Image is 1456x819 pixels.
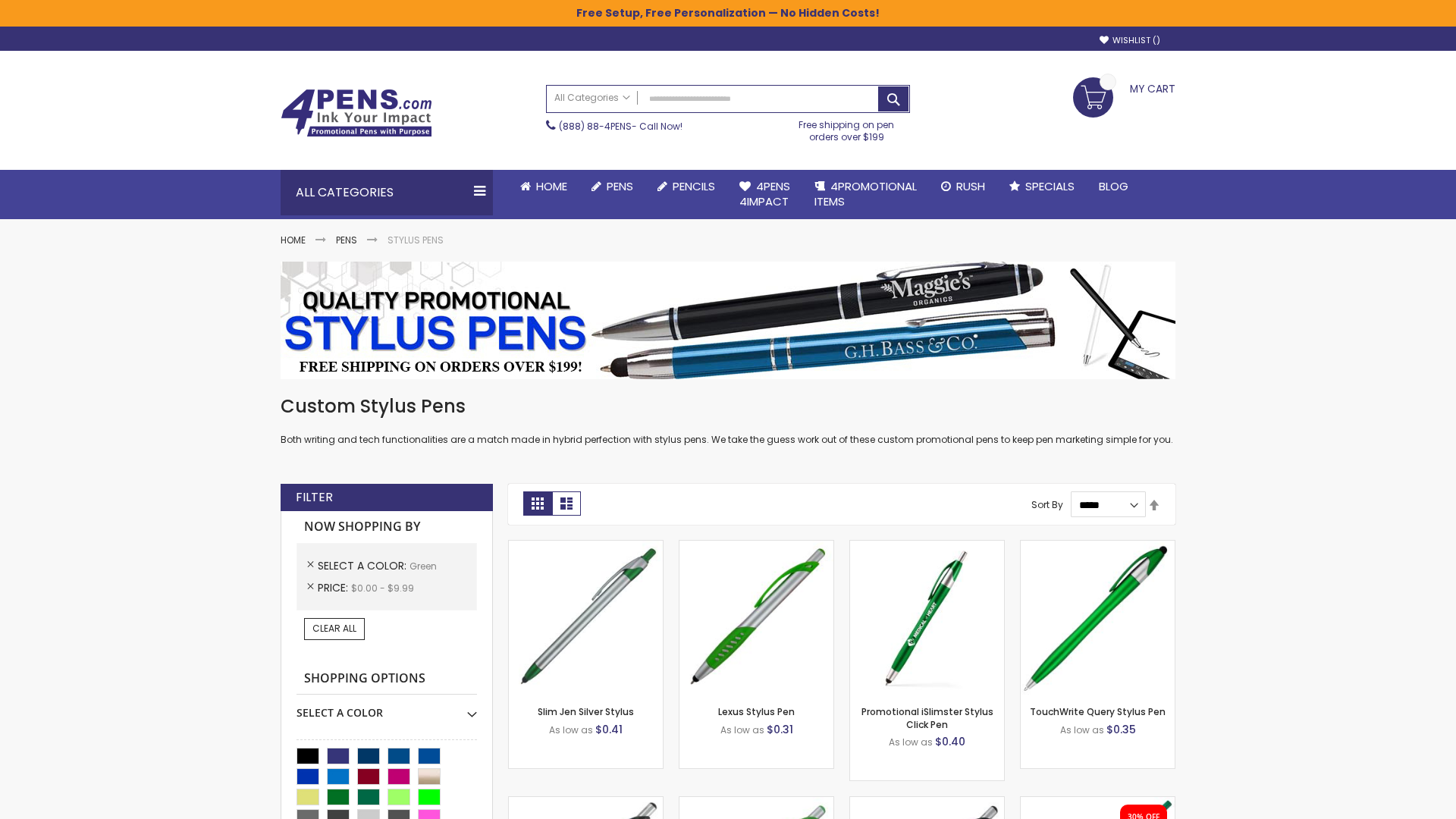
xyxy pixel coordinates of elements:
[297,663,477,695] strong: Shopping Options
[1025,178,1075,194] span: Specials
[607,178,633,194] span: Pens
[409,560,437,573] span: Green
[536,178,567,194] span: Home
[595,722,623,737] span: $0.41
[509,541,663,695] img: Slim Jen Silver Stylus-Green
[1106,722,1136,737] span: $0.35
[739,178,790,209] span: 4Pens 4impact
[718,705,795,718] a: Lexus Stylus Pen
[297,511,477,543] strong: Now Shopping by
[1099,178,1128,194] span: Blog
[281,394,1175,419] h1: Custom Stylus Pens
[318,580,351,595] span: Price
[318,558,409,573] span: Select A Color
[304,618,365,639] a: Clear All
[559,120,682,133] span: - Call Now!
[679,541,833,695] img: Lexus Stylus Pen-Green
[997,170,1087,203] a: Specials
[554,92,630,104] span: All Categories
[783,113,911,143] div: Free shipping on pen orders over $199
[889,736,933,748] span: As low as
[281,89,432,137] img: 4Pens Custom Pens and Promotional Products
[296,489,333,506] strong: Filter
[679,796,833,809] a: Boston Silver Stylus Pen-Green
[547,86,638,111] a: All Categories
[281,234,306,246] a: Home
[767,722,793,737] span: $0.31
[509,540,663,553] a: Slim Jen Silver Stylus-Green
[351,582,414,595] span: $0.00 - $9.99
[388,234,444,246] strong: Stylus Pens
[281,394,1175,447] div: Both writing and tech functionalities are a match made in hybrid perfection with stylus pens. We ...
[1021,541,1175,695] img: TouchWrite Query Stylus Pen-Green
[935,734,965,749] span: $0.40
[727,170,802,219] a: 4Pens4impact
[579,170,645,203] a: Pens
[1087,170,1141,203] a: Blog
[523,491,552,516] strong: Grid
[559,120,632,133] a: (888) 88-4PENS
[1021,540,1175,553] a: TouchWrite Query Stylus Pen-Green
[281,262,1175,379] img: Stylus Pens
[1060,723,1104,736] span: As low as
[312,622,356,635] span: Clear All
[861,705,993,730] a: Promotional iSlimster Stylus Click Pen
[673,178,715,194] span: Pencils
[336,234,357,246] a: Pens
[720,723,764,736] span: As low as
[956,178,985,194] span: Rush
[1100,35,1160,46] a: Wishlist
[1021,796,1175,809] a: iSlimster II - Full Color-Green
[281,170,493,215] div: All Categories
[549,723,593,736] span: As low as
[297,695,477,720] div: Select A Color
[929,170,997,203] a: Rush
[850,541,1004,695] img: Promotional iSlimster Stylus Click Pen-Green
[538,705,634,718] a: Slim Jen Silver Stylus
[1031,498,1063,511] label: Sort By
[1030,705,1166,718] a: TouchWrite Query Stylus Pen
[802,170,929,219] a: 4PROMOTIONALITEMS
[814,178,917,209] span: 4PROMOTIONAL ITEMS
[508,170,579,203] a: Home
[850,540,1004,553] a: Promotional iSlimster Stylus Click Pen-Green
[850,796,1004,809] a: Lexus Metallic Stylus Pen-Green
[509,796,663,809] a: Boston Stylus Pen-Green
[679,540,833,553] a: Lexus Stylus Pen-Green
[645,170,727,203] a: Pencils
